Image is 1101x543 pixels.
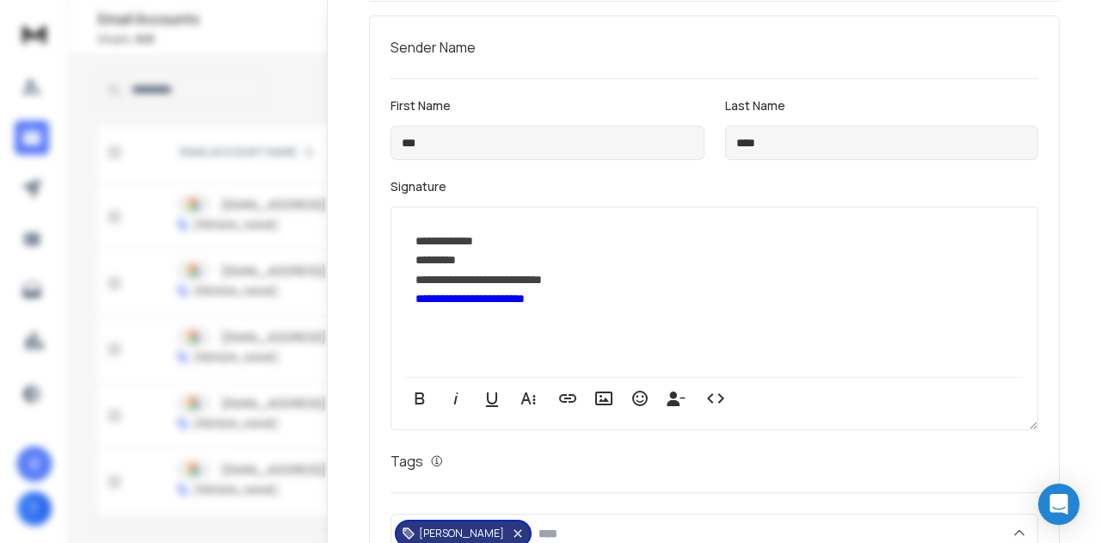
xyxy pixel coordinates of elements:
[391,181,1038,193] label: Signature
[403,381,436,416] button: Bold (Ctrl+B)
[391,37,1038,58] h1: Sender Name
[419,527,504,540] p: [PERSON_NAME]
[391,451,423,472] h1: Tags
[391,100,704,112] label: First Name
[440,381,472,416] button: Italic (Ctrl+I)
[725,100,1039,112] label: Last Name
[699,381,732,416] button: Code View
[1038,484,1079,525] div: Open Intercom Messenger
